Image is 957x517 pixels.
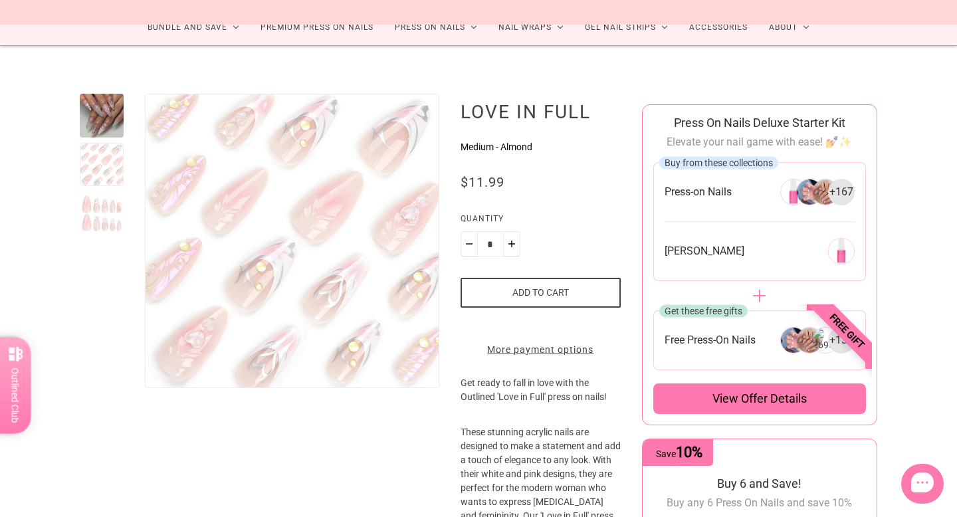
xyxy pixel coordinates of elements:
label: Quantity [461,212,621,231]
span: Get these free gifts [665,305,742,316]
modal-trigger: Enlarge product image [145,94,439,388]
h1: Love in Full [461,100,621,123]
a: Premium Press On Nails [250,10,384,45]
a: Nail Wraps [488,10,574,45]
span: Buy 6 and Save! [717,476,801,490]
span: Elevate your nail game with ease! 💅✨ [667,136,852,148]
button: Minus [461,231,478,257]
span: + 167 [829,185,853,199]
a: About [758,10,820,45]
span: [PERSON_NAME] [665,244,744,258]
span: Buy from these collections [665,157,773,167]
span: View offer details [712,391,807,407]
a: Press On Nails [384,10,488,45]
a: Bundle and Save [137,10,250,45]
a: Gel Nail Strips [574,10,679,45]
span: 10% [676,444,702,461]
span: Press-on Nails [665,185,732,199]
p: Medium - Almond [461,140,621,154]
button: Plus [503,231,520,257]
img: 266304946256-2 [812,179,839,205]
img: 269291651152-0 [828,238,855,264]
img: 266304946256-1 [796,179,823,205]
span: Buy any 6 Press On Nails and save 10% [667,496,852,509]
span: Press On Nails Deluxe Starter Kit [674,116,845,130]
span: Free gift [788,272,906,391]
span: $11.99 [461,174,504,190]
button: Add to cart [461,278,621,308]
img: 266304946256-0 [780,179,807,205]
a: Accessories [679,10,758,45]
img: Love in Full - Press On Nails [146,94,439,387]
span: Free Press-On Nails [665,333,756,347]
p: Get ready to fall in love with the Outlined 'Love in Full' press on nails! [461,376,621,425]
a: More payment options [461,343,621,357]
span: Save [656,449,702,459]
